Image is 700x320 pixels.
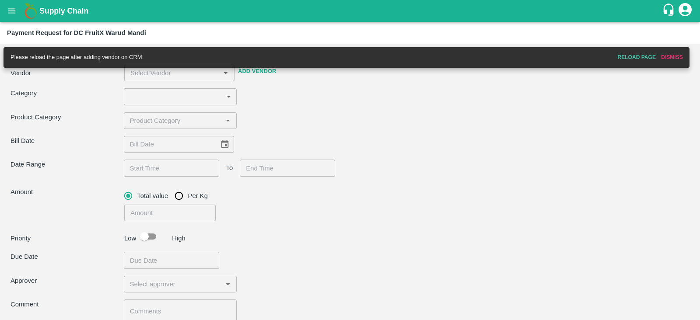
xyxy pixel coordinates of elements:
[10,187,121,197] p: Amount
[172,233,185,243] p: High
[10,136,124,146] p: Bill Date
[39,7,88,15] b: Supply Chain
[240,160,329,176] input: Choose date
[220,67,231,79] button: Open
[127,67,206,79] input: Select Vendor
[188,191,208,201] span: Per Kg
[10,299,124,309] p: Comment
[662,3,677,19] div: customer-support
[2,1,22,21] button: open drawer
[658,51,686,64] button: Dismiss
[615,51,658,64] button: Reload Page
[124,233,136,243] p: Low
[10,160,124,169] p: Date Range
[10,276,124,285] p: Approver
[126,115,220,126] input: Product Category
[226,163,233,173] span: To
[10,252,124,261] p: Due Date
[39,5,662,17] a: Supply Chain
[124,136,213,153] input: Bill Date
[124,160,213,176] input: Choose date
[137,191,168,201] span: Total value
[677,2,693,20] div: account of current user
[222,115,234,126] button: Open
[10,112,124,122] p: Product Category
[222,278,234,290] button: Open
[217,136,233,153] button: Choose date
[126,278,220,290] input: Select approver
[10,50,143,65] div: Please reload the page after adding vendor on CRM.
[124,205,216,221] input: Amount
[10,68,121,78] p: Vendor
[124,252,213,268] input: Choose date
[10,233,121,243] p: Priority
[7,29,146,36] b: Payment Request for DC FruitX Warud Mandi
[10,88,124,98] p: Category
[124,187,215,205] div: payment_amount_type
[22,2,39,20] img: logo
[234,64,280,79] button: Add Vendor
